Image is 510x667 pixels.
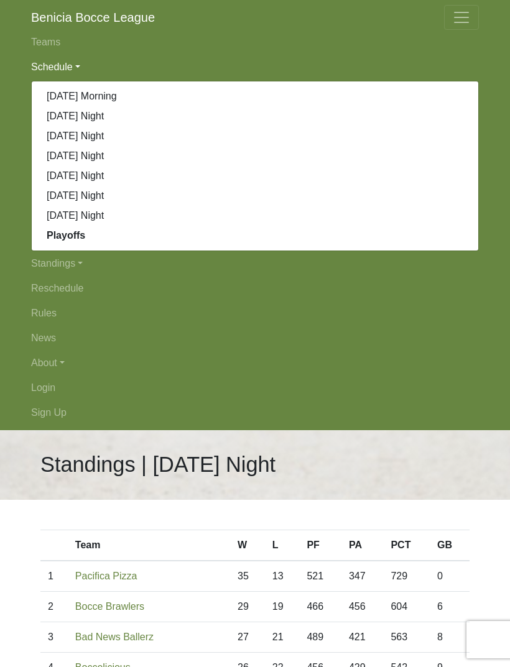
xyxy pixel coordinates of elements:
[299,561,341,592] td: 521
[31,375,479,400] a: Login
[265,592,300,622] td: 19
[47,230,85,241] strong: Playoffs
[75,601,144,612] a: Bocce Brawlers
[31,351,479,375] a: About
[68,530,230,561] th: Team
[31,5,155,30] a: Benicia Bocce League
[265,622,300,653] td: 21
[31,326,479,351] a: News
[341,530,384,561] th: PA
[32,86,478,106] a: [DATE] Morning
[430,592,470,622] td: 6
[341,561,384,592] td: 347
[265,561,300,592] td: 13
[299,622,341,653] td: 489
[31,30,479,55] a: Teams
[230,592,265,622] td: 29
[230,530,265,561] th: W
[32,206,478,226] a: [DATE] Night
[32,226,478,246] a: Playoffs
[383,561,430,592] td: 729
[40,622,68,653] td: 3
[383,530,430,561] th: PCT
[32,106,478,126] a: [DATE] Night
[383,592,430,622] td: 604
[32,146,478,166] a: [DATE] Night
[383,622,430,653] td: 563
[299,530,341,561] th: PF
[341,622,384,653] td: 421
[31,276,479,301] a: Reschedule
[299,592,341,622] td: 466
[230,561,265,592] td: 35
[40,592,68,622] td: 2
[40,452,276,477] h1: Standings | [DATE] Night
[75,571,137,581] a: Pacifica Pizza
[444,5,479,30] button: Toggle navigation
[31,251,479,276] a: Standings
[430,622,470,653] td: 8
[31,55,479,80] a: Schedule
[32,166,478,186] a: [DATE] Night
[341,592,384,622] td: 456
[40,561,68,592] td: 1
[31,81,479,251] div: Schedule
[430,561,470,592] td: 0
[32,126,478,146] a: [DATE] Night
[230,622,265,653] td: 27
[75,632,154,642] a: Bad News Ballerz
[32,186,478,206] a: [DATE] Night
[31,301,479,326] a: Rules
[430,530,470,561] th: GB
[31,400,479,425] a: Sign Up
[265,530,300,561] th: L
